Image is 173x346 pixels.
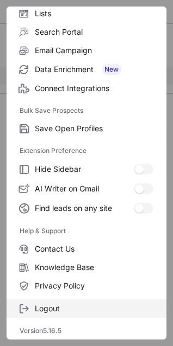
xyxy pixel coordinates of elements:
[7,277,166,295] label: Privacy Policy
[7,60,166,79] label: Data Enrichment New
[20,102,153,119] label: Bulk Save Prospects
[35,281,153,291] span: Privacy Policy
[7,322,166,339] div: Version 5.16.5
[102,64,121,75] span: New
[35,124,153,133] span: Save Open Profiles
[35,164,134,174] span: Hide Sidebar
[35,46,153,55] span: Email Campaign
[7,240,166,258] label: Contact Us
[7,258,166,277] label: Knowledge Base
[35,203,134,213] span: Find leads on any site
[35,184,134,194] span: AI Writer on Gmail
[35,84,153,93] span: Connect Integrations
[20,142,153,159] label: Extension Preference
[7,4,166,23] label: Lists
[35,262,153,272] span: Knowledge Base
[20,222,153,240] label: Help & Support
[7,198,166,218] label: Find leads on any site
[7,119,166,138] label: Save Open Profiles
[7,299,166,318] label: Logout
[7,41,166,60] label: Email Campaign
[7,159,166,179] label: Hide Sidebar
[7,79,166,98] label: Connect Integrations
[35,304,153,313] span: Logout
[35,27,153,37] span: Search Portal
[7,23,166,41] label: Search Portal
[7,179,166,198] label: AI Writer on Gmail
[35,9,153,18] span: Lists
[35,244,153,254] span: Contact Us
[35,64,153,75] span: Data Enrichment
